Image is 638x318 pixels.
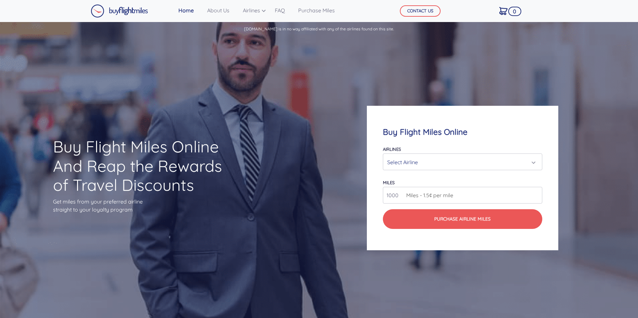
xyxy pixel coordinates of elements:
img: Buy Flight Miles Logo [91,4,148,18]
a: Airlines [240,4,264,17]
img: Cart [499,7,508,15]
a: 0 [497,4,510,18]
button: Select Airline [383,153,542,170]
span: Miles - 1.5¢ per mile [403,191,453,199]
p: Get miles from your preferred airline straight to your loyalty program [53,198,234,214]
label: miles [383,180,395,185]
button: Purchase Airline Miles [383,209,542,229]
a: Buy Flight Miles Logo [91,3,148,19]
span: 0 [508,7,521,16]
h4: Buy Flight Miles Online [383,127,542,137]
a: Home [176,4,196,17]
div: Select Airline [387,156,534,169]
a: FAQ [272,4,287,17]
a: Purchase Miles [295,4,338,17]
label: Airlines [383,146,401,152]
h1: Buy Flight Miles Online And Reap the Rewards of Travel Discounts [53,137,234,195]
a: About Us [204,4,232,17]
button: CONTACT US [400,5,441,17]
